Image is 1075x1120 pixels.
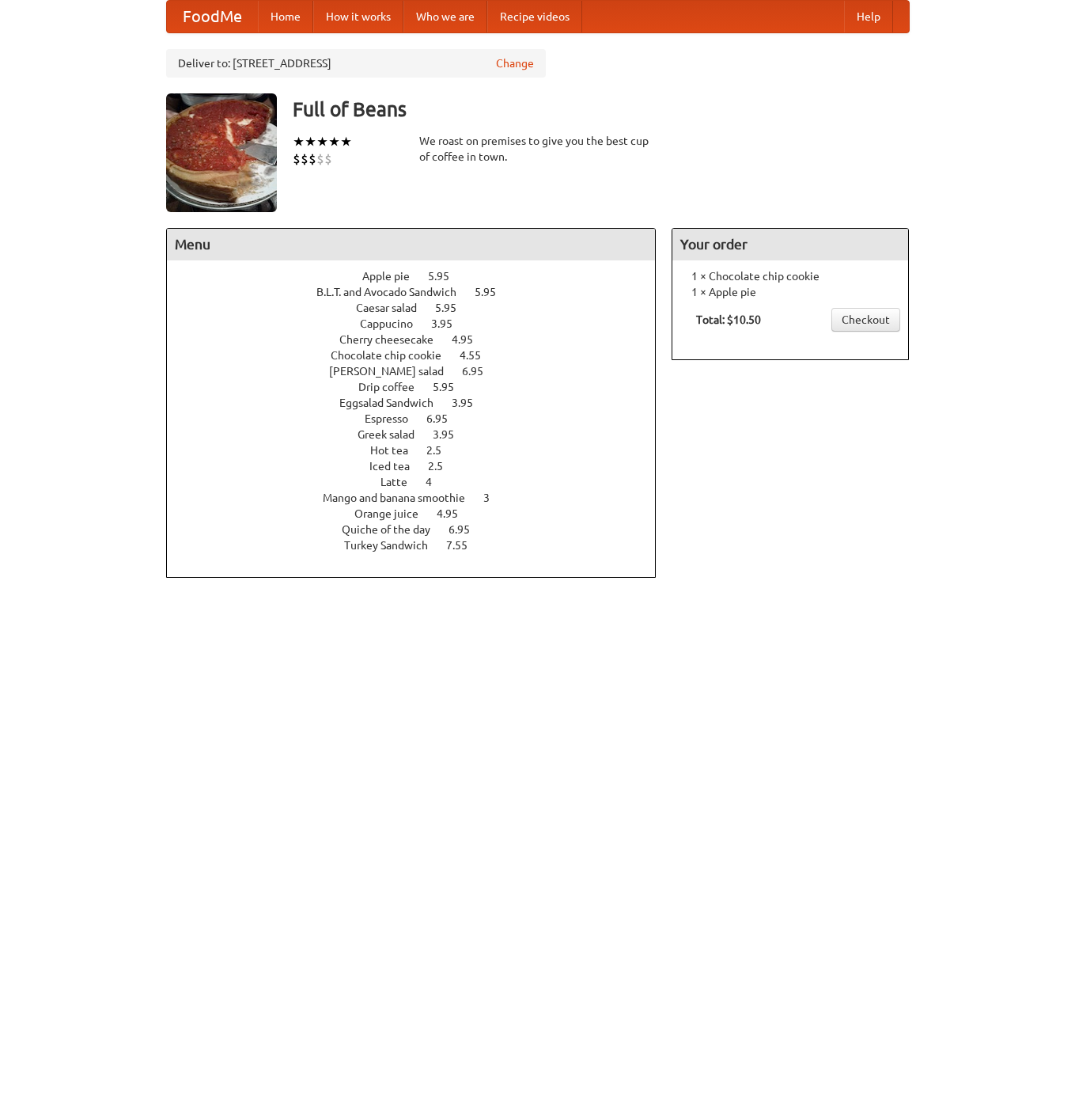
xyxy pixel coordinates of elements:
[316,286,472,298] span: B.L.T. and Avocado Sandwich
[339,333,502,346] a: Cherry cheesecake 4.95
[431,317,468,330] span: 3.95
[323,492,481,504] span: Mango and banana smoothie
[362,270,479,283] a: Apple pie 5.95
[419,133,657,165] div: We roast on premises to give you the best cup of coffee in town.
[380,476,423,488] span: Latte
[475,286,512,298] span: 5.95
[358,381,483,393] a: Drip coffee 5.95
[308,150,316,168] li: $
[428,460,459,473] span: 2.5
[329,365,460,378] span: [PERSON_NAME] salad
[680,284,900,300] li: 1 × Apple pie
[369,460,426,473] span: Iced tea
[460,349,497,362] span: 4.55
[331,349,510,362] a: Chocolate chip cookie 4.55
[437,507,474,520] span: 4.95
[166,93,277,212] img: angular.jpg
[358,428,483,441] a: Greek salad 3.95
[360,317,482,330] a: Cappucino 3.95
[293,133,305,150] li: ★
[316,133,328,150] li: ★
[403,1,487,32] a: Who we are
[433,381,470,393] span: 5.95
[339,333,449,346] span: Cherry cheesecake
[342,523,446,536] span: Quiche of the day
[344,539,444,552] span: Turkey Sandwich
[339,397,449,409] span: Eggsalad Sandwich
[446,539,483,552] span: 7.55
[323,492,519,504] a: Mango and banana smoothie 3
[166,49,546,78] div: Deliver to: [STREET_ADDRESS]
[360,317,429,330] span: Cappucino
[293,150,301,168] li: $
[316,286,525,298] a: B.L.T. and Avocado Sandwich 5.95
[483,492,505,504] span: 3
[680,268,900,284] li: 1 × Chocolate chip cookie
[452,333,489,346] span: 4.95
[342,523,499,536] a: Quiche of the day 6.95
[672,229,908,260] h4: Your order
[426,412,464,425] span: 6.95
[370,444,471,457] a: Hot tea 2.5
[428,270,465,283] span: 5.95
[258,1,313,32] a: Home
[496,55,534,71] a: Change
[365,412,477,425] a: Espresso 6.95
[358,428,430,441] span: Greek salad
[324,150,332,168] li: $
[339,397,502,409] a: Eggsalad Sandwich 3.95
[696,313,761,326] b: Total: $10.50
[331,349,457,362] span: Chocolate chip cookie
[354,507,434,520] span: Orange juice
[356,302,433,314] span: Caesar salad
[167,1,258,32] a: FoodMe
[354,507,487,520] a: Orange juice 4.95
[313,1,403,32] a: How it works
[370,444,424,457] span: Hot tea
[293,93,910,125] h3: Full of Beans
[380,476,461,488] a: Latte 4
[305,133,316,150] li: ★
[358,381,430,393] span: Drip coffee
[369,460,472,473] a: Iced tea 2.5
[301,150,308,168] li: $
[844,1,893,32] a: Help
[167,229,656,260] h4: Menu
[449,523,486,536] span: 6.95
[328,133,340,150] li: ★
[329,365,513,378] a: [PERSON_NAME] salad 6.95
[433,428,470,441] span: 3.95
[435,302,472,314] span: 5.95
[365,412,424,425] span: Espresso
[426,444,457,457] span: 2.5
[426,476,448,488] span: 4
[462,365,499,378] span: 6.95
[452,397,489,409] span: 3.95
[340,133,352,150] li: ★
[316,150,324,168] li: $
[344,539,497,552] a: Turkey Sandwich 7.55
[831,308,900,332] a: Checkout
[356,302,486,314] a: Caesar salad 5.95
[487,1,582,32] a: Recipe videos
[362,270,426,283] span: Apple pie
